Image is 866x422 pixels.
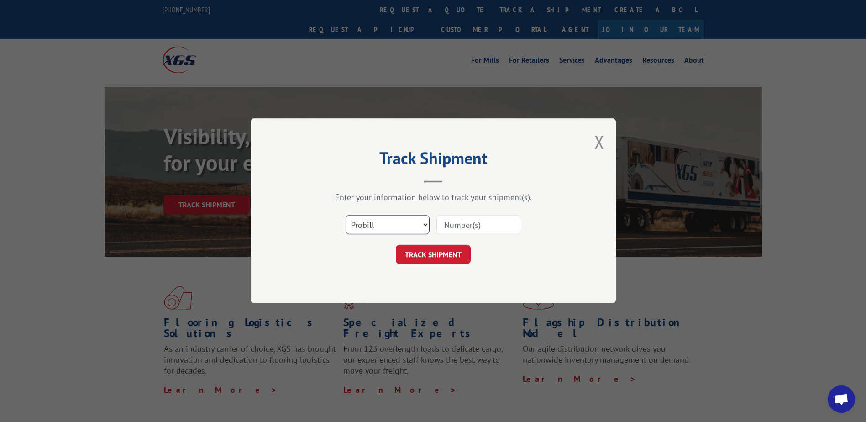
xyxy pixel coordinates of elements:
[594,130,604,154] button: Close modal
[396,245,471,264] button: TRACK SHIPMENT
[296,152,570,169] h2: Track Shipment
[828,385,855,413] div: Open chat
[436,216,520,235] input: Number(s)
[296,192,570,203] div: Enter your information below to track your shipment(s).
